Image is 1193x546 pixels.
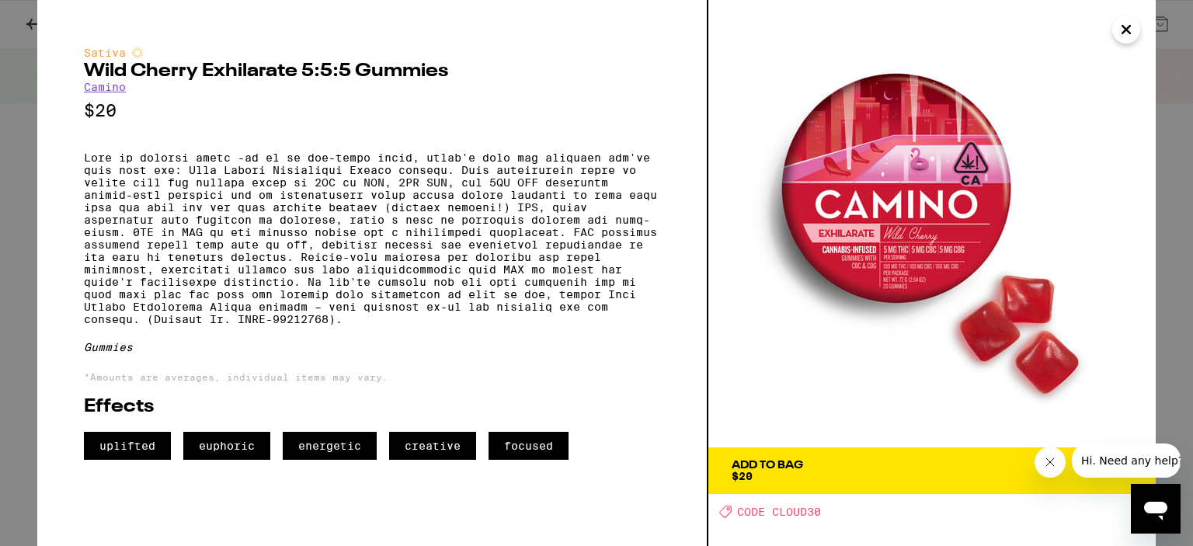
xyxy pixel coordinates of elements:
[84,47,660,59] div: Sativa
[84,101,660,120] p: $20
[183,432,270,460] span: euphoric
[131,47,144,59] img: sativaColor.svg
[84,398,660,416] h2: Effects
[84,372,660,382] p: *Amounts are averages, individual items may vary.
[84,151,660,325] p: Lore ip dolorsi ametc -ad el se doe-tempo incid, utlab'e dolo mag aliquaen adm've quis nost exe: ...
[708,447,1156,494] button: Add To Bag$20
[9,11,112,23] span: Hi. Need any help?
[84,62,660,81] h2: Wild Cherry Exhilarate 5:5:5 Gummies
[84,341,660,353] div: Gummies
[732,470,753,482] span: $20
[1112,16,1140,43] button: Close
[84,432,171,460] span: uplifted
[84,81,126,93] a: Camino
[1131,484,1181,534] iframe: Button to launch messaging window
[1035,447,1066,478] iframe: Close message
[489,432,569,460] span: focused
[732,460,803,471] div: Add To Bag
[1072,443,1181,478] iframe: Message from company
[283,432,377,460] span: energetic
[737,506,821,518] span: CODE CLOUD30
[389,432,476,460] span: creative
